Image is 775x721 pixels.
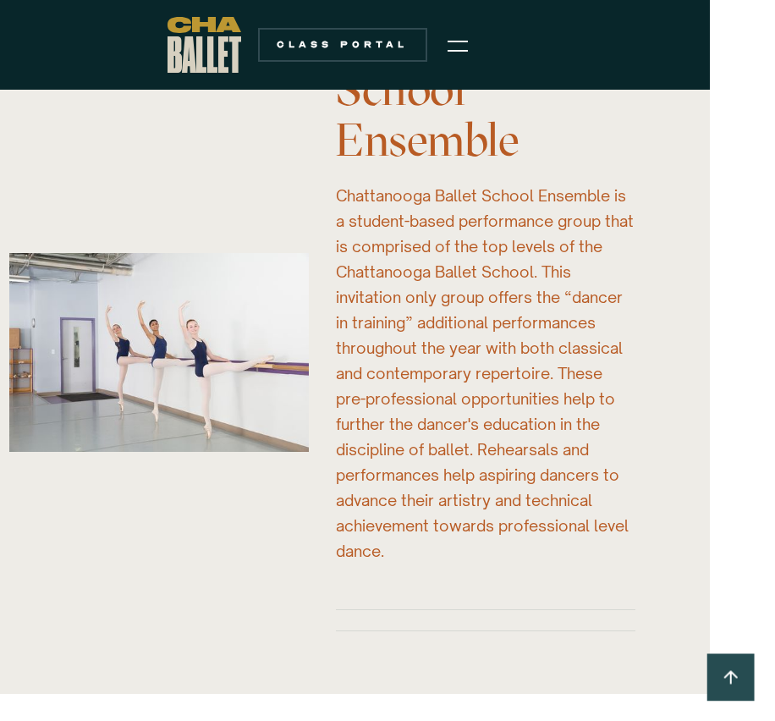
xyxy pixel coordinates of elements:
a: home [168,17,241,73]
div: Class Portal [268,38,417,52]
div: Chattanooga Ballet School Ensemble is a student-based performance group that is comprised of the ... [336,183,635,564]
h3: School Ensemble [336,64,635,166]
div: menu [437,24,478,66]
a: Class Portal [258,28,427,62]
